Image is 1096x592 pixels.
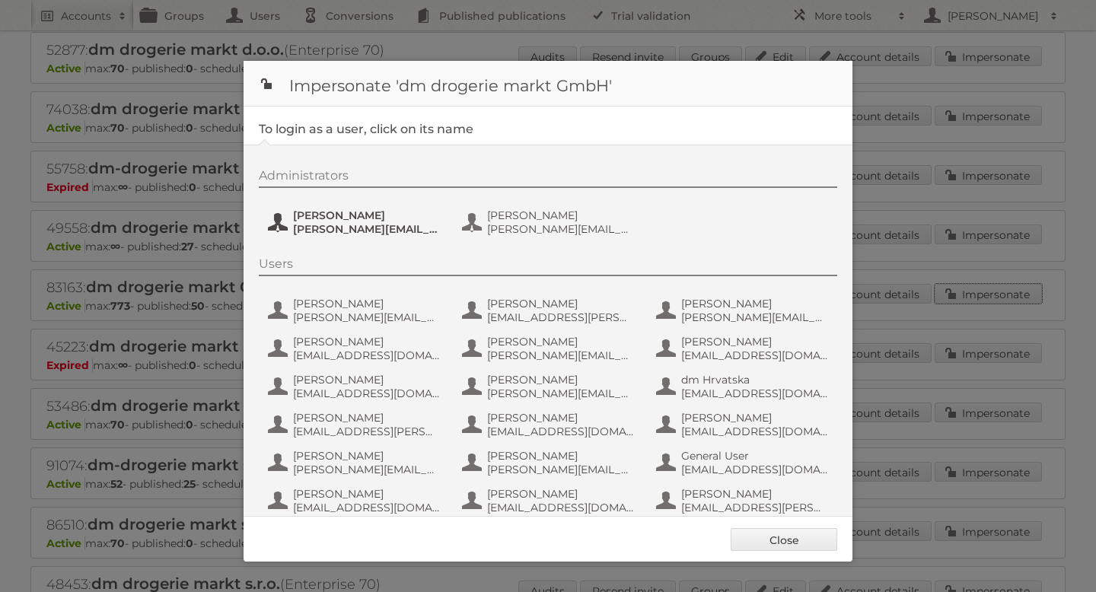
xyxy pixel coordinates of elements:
span: [PERSON_NAME][EMAIL_ADDRESS][PERSON_NAME][DOMAIN_NAME] [487,222,635,236]
button: [PERSON_NAME] [EMAIL_ADDRESS][DOMAIN_NAME] [460,485,639,516]
span: [PERSON_NAME][EMAIL_ADDRESS][DOMAIN_NAME] [293,463,441,476]
span: [PERSON_NAME] [487,297,635,310]
button: [PERSON_NAME] [EMAIL_ADDRESS][DOMAIN_NAME] [655,409,833,440]
button: [PERSON_NAME] [EMAIL_ADDRESS][DOMAIN_NAME] [460,409,639,440]
span: [EMAIL_ADDRESS][DOMAIN_NAME] [681,387,829,400]
legend: To login as a user, click on its name [259,122,473,136]
span: [PERSON_NAME] [293,449,441,463]
span: [EMAIL_ADDRESS][DOMAIN_NAME] [487,425,635,438]
span: [EMAIL_ADDRESS][DOMAIN_NAME] [487,501,635,514]
button: [PERSON_NAME] [EMAIL_ADDRESS][PERSON_NAME][DOMAIN_NAME] [655,485,833,516]
span: [PERSON_NAME][EMAIL_ADDRESS][DOMAIN_NAME] [487,387,635,400]
span: dm Hrvatska [681,373,829,387]
span: [PERSON_NAME] [487,487,635,501]
span: General User [681,449,829,463]
button: [PERSON_NAME] [EMAIL_ADDRESS][PERSON_NAME][DOMAIN_NAME] [460,295,639,326]
button: [PERSON_NAME] [EMAIL_ADDRESS][DOMAIN_NAME] [266,371,445,402]
span: [PERSON_NAME] [681,487,829,501]
span: [PERSON_NAME] [293,487,441,501]
button: [PERSON_NAME] [EMAIL_ADDRESS][DOMAIN_NAME] [266,485,445,516]
span: [PERSON_NAME][EMAIL_ADDRESS][DOMAIN_NAME] [293,310,441,324]
span: [PERSON_NAME] [293,373,441,387]
button: [PERSON_NAME] [PERSON_NAME][EMAIL_ADDRESS][PERSON_NAME][DOMAIN_NAME] [460,333,639,364]
span: [PERSON_NAME] [487,208,635,222]
span: [EMAIL_ADDRESS][PERSON_NAME][DOMAIN_NAME] [681,501,829,514]
span: [PERSON_NAME] [681,335,829,349]
button: dm Hrvatska [EMAIL_ADDRESS][DOMAIN_NAME] [655,371,833,402]
button: [PERSON_NAME] [PERSON_NAME][EMAIL_ADDRESS][DOMAIN_NAME] [266,295,445,326]
button: [PERSON_NAME] [PERSON_NAME][EMAIL_ADDRESS][PERSON_NAME][DOMAIN_NAME] [460,207,639,237]
span: [PERSON_NAME] [681,297,829,310]
span: [PERSON_NAME] [487,449,635,463]
span: [PERSON_NAME] [293,335,441,349]
span: [PERSON_NAME] [681,411,829,425]
button: [PERSON_NAME] [EMAIL_ADDRESS][PERSON_NAME][DOMAIN_NAME] [266,409,445,440]
span: [EMAIL_ADDRESS][DOMAIN_NAME] [681,463,829,476]
span: [PERSON_NAME][EMAIL_ADDRESS][PERSON_NAME][DOMAIN_NAME] [293,222,441,236]
div: Users [259,256,837,276]
span: [EMAIL_ADDRESS][PERSON_NAME][DOMAIN_NAME] [487,310,635,324]
a: Close [731,528,837,551]
span: [EMAIL_ADDRESS][DOMAIN_NAME] [293,349,441,362]
span: [PERSON_NAME][EMAIL_ADDRESS][DOMAIN_NAME] [487,463,635,476]
button: [PERSON_NAME] [PERSON_NAME][EMAIL_ADDRESS][PERSON_NAME][DOMAIN_NAME] [655,295,833,326]
button: [PERSON_NAME] [EMAIL_ADDRESS][DOMAIN_NAME] [266,333,445,364]
span: [EMAIL_ADDRESS][DOMAIN_NAME] [293,501,441,514]
span: [EMAIL_ADDRESS][PERSON_NAME][DOMAIN_NAME] [293,425,441,438]
button: [PERSON_NAME] [PERSON_NAME][EMAIL_ADDRESS][DOMAIN_NAME] [266,447,445,478]
span: [EMAIL_ADDRESS][DOMAIN_NAME] [293,387,441,400]
div: Administrators [259,168,837,188]
span: [PERSON_NAME] [487,335,635,349]
button: [PERSON_NAME] [PERSON_NAME][EMAIL_ADDRESS][DOMAIN_NAME] [460,447,639,478]
button: General User [EMAIL_ADDRESS][DOMAIN_NAME] [655,447,833,478]
span: [EMAIL_ADDRESS][DOMAIN_NAME] [681,425,829,438]
span: [EMAIL_ADDRESS][DOMAIN_NAME] [681,349,829,362]
h1: Impersonate 'dm drogerie markt GmbH' [244,61,852,107]
span: [PERSON_NAME] [293,297,441,310]
button: [PERSON_NAME] [EMAIL_ADDRESS][DOMAIN_NAME] [655,333,833,364]
span: [PERSON_NAME] [293,411,441,425]
span: [PERSON_NAME][EMAIL_ADDRESS][PERSON_NAME][DOMAIN_NAME] [681,310,829,324]
button: [PERSON_NAME] [PERSON_NAME][EMAIL_ADDRESS][PERSON_NAME][DOMAIN_NAME] [266,207,445,237]
span: [PERSON_NAME] [487,411,635,425]
span: [PERSON_NAME] [487,373,635,387]
span: [PERSON_NAME][EMAIL_ADDRESS][PERSON_NAME][DOMAIN_NAME] [487,349,635,362]
button: [PERSON_NAME] [PERSON_NAME][EMAIL_ADDRESS][DOMAIN_NAME] [460,371,639,402]
span: [PERSON_NAME] [293,208,441,222]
